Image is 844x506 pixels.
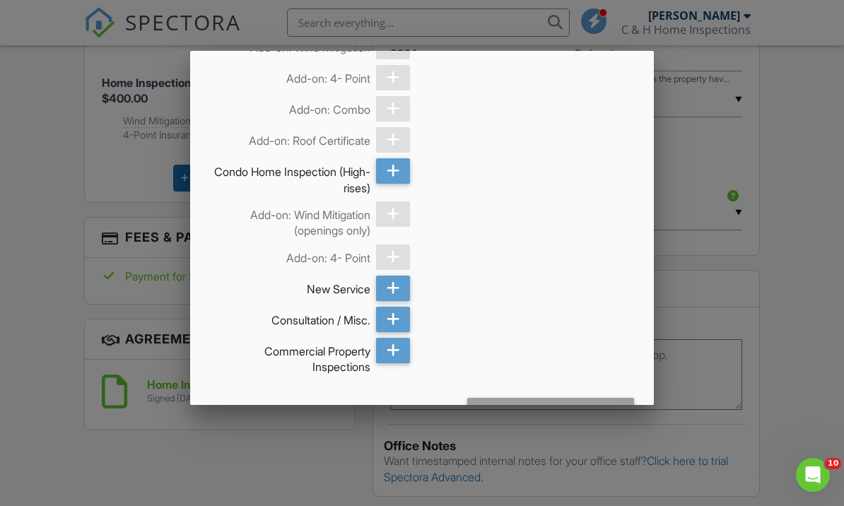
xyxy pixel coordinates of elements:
div: Add-on: 4- Point [210,245,370,266]
div: Add-on: Wind Mitigation (openings only) [210,201,370,239]
iframe: Intercom live chat [796,458,830,492]
div: Condo Home Inspection (High-rises) [210,158,370,196]
span: 10 [825,458,841,469]
div: Add-on: Roof Certificate [210,127,370,148]
div: Consultation / Misc. [210,307,370,328]
div: New Service [210,276,370,297]
div: Add-on: Combo [210,96,370,117]
div: Add Services [467,398,634,423]
div: Add-on: 4- Point [210,65,370,86]
div: Commercial Property Inspections [210,338,370,375]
